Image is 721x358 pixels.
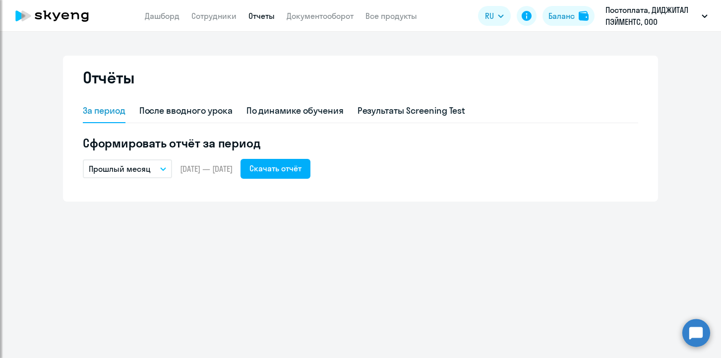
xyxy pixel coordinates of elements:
button: Скачать отчёт [240,159,310,179]
a: Отчеты [248,11,275,21]
p: Постоплата, ДИДЖИТАЛ ПЭЙМЕНТС, ООО [605,4,698,28]
a: Документооборот [287,11,354,21]
span: [DATE] — [DATE] [180,163,233,174]
span: RU [485,10,494,22]
p: Прошлый месяц [89,163,151,175]
button: RU [478,6,511,26]
div: Результаты Screening Test [358,104,466,117]
h2: Отчёты [83,68,134,87]
button: Балансbalance [542,6,595,26]
div: По динамике обучения [246,104,344,117]
div: После вводного урока [139,104,233,117]
button: Прошлый месяц [83,159,172,178]
a: Сотрудники [191,11,237,21]
a: Все продукты [365,11,417,21]
div: За период [83,104,125,117]
button: Постоплата, ДИДЖИТАЛ ПЭЙМЕНТС, ООО [601,4,713,28]
h5: Сформировать отчёт за период [83,135,638,151]
a: Дашборд [145,11,180,21]
div: Баланс [548,10,575,22]
div: Скачать отчёт [249,162,301,174]
img: balance [579,11,589,21]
